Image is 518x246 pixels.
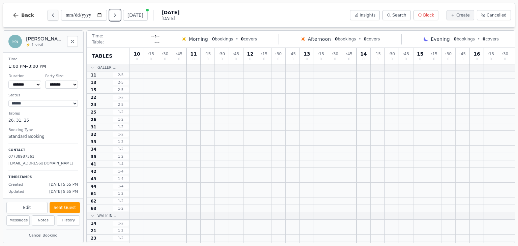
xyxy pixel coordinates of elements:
[91,228,96,234] span: 21
[8,57,78,62] dt: Time
[8,182,23,188] span: Created
[48,10,58,21] button: Previous day
[8,111,78,117] dt: Tables
[413,10,438,20] button: Block
[162,16,179,21] span: [DATE]
[363,58,365,61] span: 0
[423,12,434,18] span: Block
[212,36,233,42] span: bookings
[382,10,410,20] button: Search
[483,37,485,41] span: 0
[291,58,293,61] span: 0
[162,9,179,16] span: [DATE]
[241,37,243,41] span: 0
[91,117,96,122] span: 26
[476,58,478,61] span: 0
[113,124,129,129] span: 1 - 2
[261,52,267,56] span: : 15
[113,80,129,85] span: 2 - 5
[92,33,103,39] span: Time:
[335,37,338,41] span: 0
[431,52,437,56] span: : 15
[456,12,470,18] span: Create
[113,102,129,107] span: 2 - 5
[447,10,474,20] button: Create
[391,58,393,61] span: 0
[91,124,96,130] span: 31
[134,52,140,56] span: 10
[473,52,480,56] span: 16
[6,202,48,213] button: Edit
[277,58,279,61] span: 0
[91,110,96,115] span: 25
[8,175,78,180] p: Timestamps
[49,182,78,188] span: [DATE] 5:55 PM
[275,52,282,56] span: : 30
[454,36,475,42] span: bookings
[91,72,96,78] span: 11
[204,52,211,56] span: : 15
[113,117,129,122] span: 1 - 2
[91,132,96,137] span: 32
[97,213,116,218] span: Walk-In...
[91,80,96,85] span: 13
[49,189,78,195] span: [DATE] 5:55 PM
[483,36,499,42] span: covers
[346,52,352,56] span: : 45
[91,95,96,100] span: 22
[360,12,376,18] span: Insights
[206,58,208,61] span: 0
[91,154,96,159] span: 35
[335,36,356,42] span: bookings
[304,52,310,56] span: 13
[490,58,492,61] span: 0
[21,13,34,18] span: Back
[308,36,331,42] span: Afternoon
[447,58,449,61] span: 0
[8,189,24,195] span: Updated
[405,58,407,61] span: 0
[374,52,381,56] span: : 15
[364,36,380,42] span: covers
[32,215,55,226] button: Notes
[97,65,116,70] span: Galleri...
[318,52,324,56] span: : 15
[148,52,154,56] span: : 15
[454,37,457,41] span: 0
[67,36,78,47] button: Close
[403,52,409,56] span: : 45
[113,95,129,100] span: 1 - 2
[113,228,129,233] span: 1 - 2
[193,58,195,61] span: 0
[431,36,450,42] span: Evening
[91,184,96,189] span: 44
[176,52,182,56] span: : 45
[241,36,257,42] span: covers
[151,33,160,39] span: --:--
[113,176,129,181] span: 1 - 4
[289,52,296,56] span: : 45
[26,35,63,42] h2: [PERSON_NAME] [PERSON_NAME]
[219,52,225,56] span: : 30
[92,39,104,45] span: Table:
[113,147,129,152] span: 1 - 2
[31,42,44,48] span: 1 visit
[45,73,78,79] dt: Party Size
[332,52,338,56] span: : 30
[91,236,96,241] span: 23
[91,169,96,174] span: 42
[50,202,80,213] button: Seat Guest
[91,147,96,152] span: 34
[91,161,96,167] span: 41
[6,232,80,240] button: Cancel Booking
[123,10,148,21] button: [DATE]
[247,52,253,56] span: 12
[91,206,96,211] span: 63
[419,58,421,61] span: 0
[8,133,78,140] dd: Standard Booking
[8,154,78,160] p: 07738987561
[320,58,322,61] span: 0
[8,117,78,123] dd: 26, 31, 25
[488,52,494,56] span: : 15
[154,39,160,45] span: ---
